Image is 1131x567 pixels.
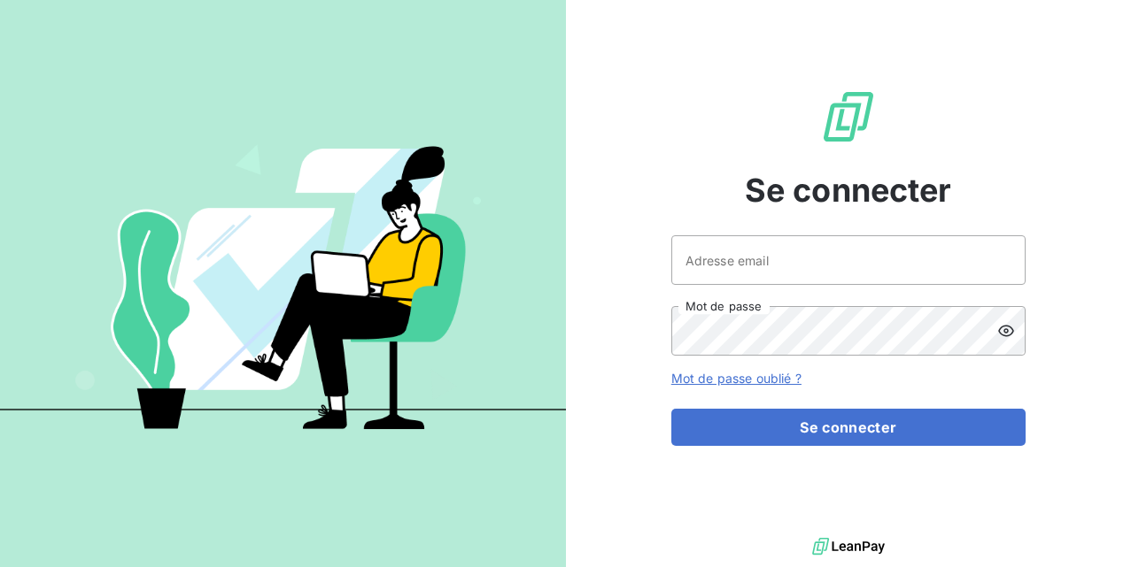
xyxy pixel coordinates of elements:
[820,88,877,145] img: Logo LeanPay
[812,533,885,560] img: logo
[671,409,1026,446] button: Se connecter
[671,371,802,386] a: Mot de passe oublié ?
[671,235,1026,285] input: placeholder
[745,166,952,214] span: Se connecter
